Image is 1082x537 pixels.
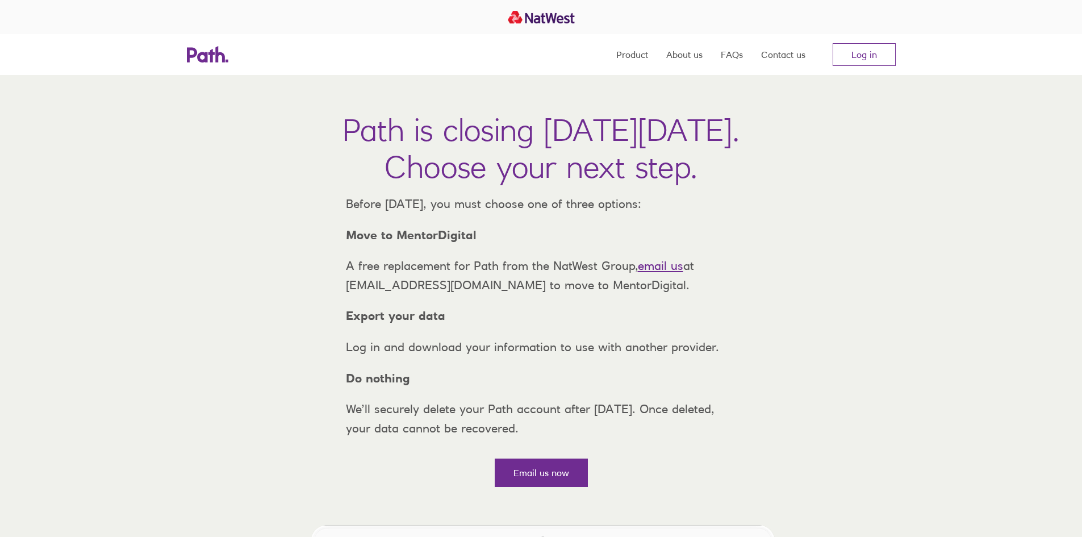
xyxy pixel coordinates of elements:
a: Product [616,34,648,75]
a: About us [666,34,703,75]
p: We’ll securely delete your Path account after [DATE]. Once deleted, your data cannot be recovered. [337,399,746,438]
p: Before [DATE], you must choose one of three options: [337,194,746,214]
a: FAQs [721,34,743,75]
strong: Move to MentorDigital [346,228,477,242]
strong: Export your data [346,309,445,323]
a: Contact us [761,34,805,75]
p: Log in and download your information to use with another provider. [337,338,746,357]
h1: Path is closing [DATE][DATE]. Choose your next step. [342,111,740,185]
a: Email us now [495,459,588,487]
a: email us [638,259,683,273]
strong: Do nothing [346,371,410,385]
p: A free replacement for Path from the NatWest Group, at [EMAIL_ADDRESS][DOMAIN_NAME] to move to Me... [337,256,746,294]
a: Log in [833,43,896,66]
